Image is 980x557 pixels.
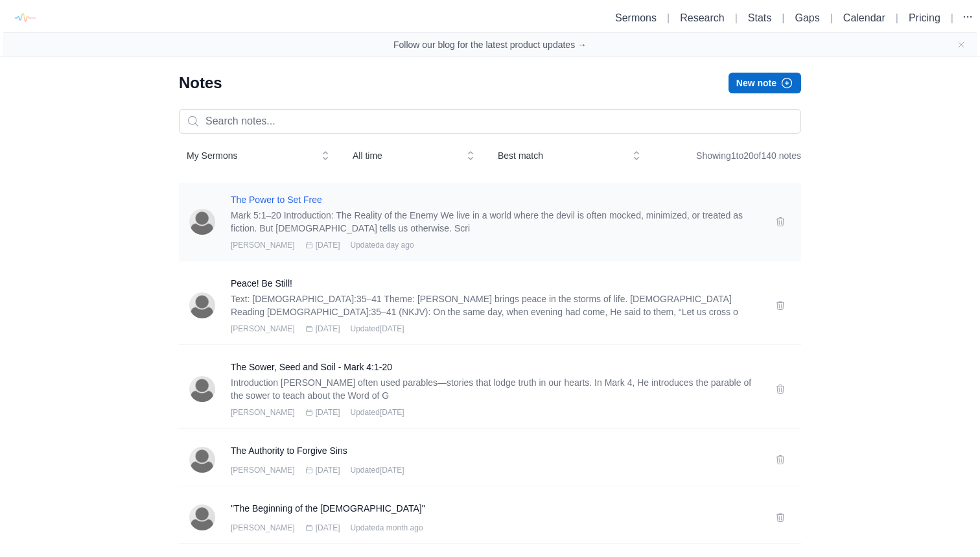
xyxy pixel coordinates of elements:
[187,149,311,162] span: My Sermons
[189,504,215,530] img: Fernando Rocha
[189,447,215,473] img: Fernando Rocha
[231,407,295,418] span: [PERSON_NAME]
[231,361,760,373] a: The Sower, Seed and Soil - Mark 4:1-20
[231,523,295,533] span: [PERSON_NAME]
[946,10,959,26] li: |
[189,376,215,402] img: Fernando Rocha
[231,277,760,290] a: Peace! Be Still!
[490,144,648,167] button: Best match
[189,292,215,318] img: Fernando Rocha
[231,324,295,334] span: [PERSON_NAME]
[350,465,404,475] span: Updated [DATE]
[316,240,340,250] span: [DATE]
[316,523,340,533] span: [DATE]
[909,12,940,23] a: Pricing
[231,444,760,457] a: The Authority to Forgive Sins
[776,10,789,26] li: |
[231,502,760,515] a: "The Beginning of the [DEMOGRAPHIC_DATA]"
[729,73,801,93] button: New note
[179,73,222,93] h1: Notes
[10,3,39,32] img: logo
[231,376,760,402] p: Introduction [PERSON_NAME] often used parables—stories that lodge truth in our hearts. In Mark 4,...
[345,144,482,167] button: All time
[179,109,801,134] input: Search notes...
[316,407,340,418] span: [DATE]
[915,492,964,541] iframe: Drift Widget Chat Controller
[231,193,760,206] a: The Power to Set Free
[316,465,340,475] span: [DATE]
[350,523,423,533] span: Updated a month ago
[350,407,404,418] span: Updated [DATE]
[350,324,404,334] span: Updated [DATE]
[316,324,340,334] span: [DATE]
[189,209,215,235] img: Fernando Rocha
[498,149,622,162] span: Best match
[730,10,743,26] li: |
[350,240,414,250] span: Updated a day ago
[680,12,724,23] a: Research
[891,10,904,26] li: |
[179,144,337,167] button: My Sermons
[795,12,819,23] a: Gaps
[231,292,760,318] p: Text: [DEMOGRAPHIC_DATA]:35–41 Theme: [PERSON_NAME] brings peace in the storms of life. [DEMOGRAP...
[825,10,838,26] li: |
[956,40,966,50] button: Close banner
[696,144,801,167] div: Showing 1 to 20 of 140 notes
[231,240,295,250] span: [PERSON_NAME]
[231,209,760,235] p: Mark 5:1–20 Introduction: The Reality of the Enemy We live in a world where the devil is often mo...
[748,12,771,23] a: Stats
[662,10,675,26] li: |
[393,38,587,51] a: Follow our blog for the latest product updates →
[843,12,885,23] a: Calendar
[353,149,456,162] span: All time
[231,465,295,475] span: [PERSON_NAME]
[615,12,657,23] a: Sermons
